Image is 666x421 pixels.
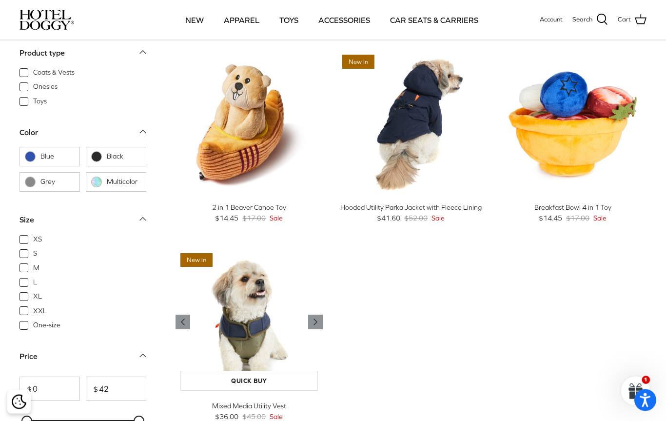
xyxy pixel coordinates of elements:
img: Cookie policy [12,395,26,409]
span: $52.00 [404,213,428,224]
span: Sale [270,213,283,224]
a: Cart [618,14,646,26]
span: Sale [593,213,607,224]
a: TOYS [271,3,307,37]
div: Primary navigation [145,3,518,37]
a: Breakfast Bowl 4 in 1 Toy $14.45 $17.00 Sale [499,202,646,224]
span: Account [540,16,563,23]
span: 15% off [180,55,215,69]
span: Search [572,15,592,25]
span: Sale [431,213,445,224]
input: To [86,377,146,401]
a: 2 in 1 Beaver Canoe Toy $14.45 $17.00 Sale [176,202,323,224]
span: New in [342,55,374,69]
a: Mixed Media Utility Vest [176,249,323,396]
span: Coats & Vests [33,68,75,78]
a: 2 in 1 Beaver Canoe Toy [176,50,323,198]
span: Cart [618,15,631,25]
input: From [20,377,80,401]
span: Black [107,152,141,162]
a: Product type [20,46,146,68]
span: Multicolor [107,178,141,187]
a: Hooded Utility Parka Jacket with Fleece Lining $41.60 $52.00 Sale [337,202,485,224]
span: $41.60 [377,213,400,224]
a: Size [20,213,146,235]
div: Color [20,127,38,140]
a: Quick buy [180,371,318,391]
span: $ [86,385,98,393]
span: $ [20,385,32,393]
div: Product type [20,47,65,60]
div: Price [20,351,38,363]
div: Breakfast Bowl 4 in 1 Toy [499,202,646,213]
span: $17.00 [566,213,589,224]
span: Toys [33,97,47,107]
a: Breakfast Bowl 4 in 1 Toy [499,50,646,198]
div: Mixed Media Utility Vest [176,401,323,412]
span: S [33,249,37,259]
div: 2 in 1 Beaver Canoe Toy [176,202,323,213]
span: New in [180,254,213,268]
span: XXL [33,307,47,317]
a: Account [540,15,563,25]
a: Hooded Utility Parka Jacket with Fleece Lining [337,50,485,198]
a: Color [20,125,146,147]
span: Blue [40,152,75,162]
a: APPAREL [215,3,268,37]
div: Cookie policy [7,390,31,414]
a: Previous [176,315,190,330]
span: XS [33,235,42,245]
span: 15% off [504,55,539,69]
span: $14.45 [215,213,238,224]
span: L [33,278,37,288]
a: Search [572,14,608,26]
span: XL [33,292,42,302]
div: Hooded Utility Parka Jacket with Fleece Lining [337,202,485,213]
a: CAR SEATS & CARRIERS [381,3,487,37]
span: Onesies [33,83,58,93]
span: M [33,264,39,274]
img: hoteldoggycom [20,10,74,30]
a: Price [20,349,146,371]
button: Cookie policy [10,394,27,411]
span: One-size [33,321,60,331]
div: Size [20,214,34,227]
a: NEW [176,3,213,37]
span: $17.00 [242,213,266,224]
span: $14.45 [539,213,562,224]
a: ACCESSORIES [310,3,379,37]
a: Previous [308,315,323,330]
span: Grey [40,178,75,187]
